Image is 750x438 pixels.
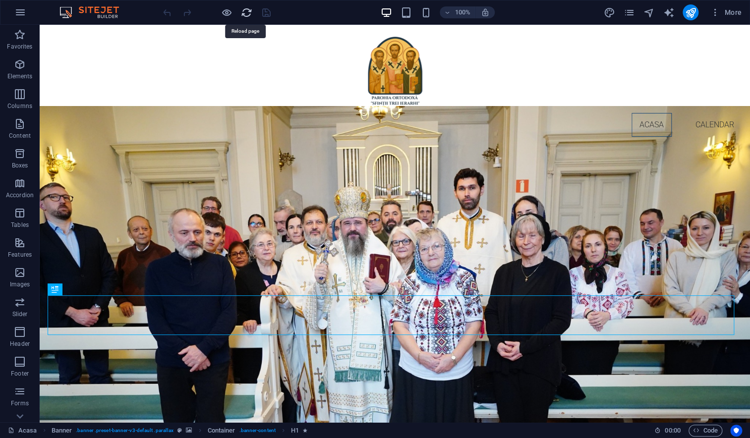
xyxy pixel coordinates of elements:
[7,102,32,110] p: Columns
[208,425,235,437] span: Click to select. Double-click to edit
[440,6,475,18] button: 100%
[303,428,307,433] i: Element contains an animation
[9,132,31,140] p: Content
[240,6,252,18] button: reload
[663,7,674,18] i: AI Writer
[12,310,28,318] p: Slider
[683,4,698,20] button: publish
[663,6,675,18] button: text_generator
[643,6,655,18] button: navigator
[7,43,32,51] p: Favorites
[603,6,615,18] button: design
[6,191,34,199] p: Accordion
[10,340,30,348] p: Header
[11,221,29,229] p: Tables
[693,425,718,437] span: Code
[665,425,680,437] span: 00 00
[221,6,232,18] button: Click here to leave preview mode and continue editing
[706,4,746,20] button: More
[10,280,30,288] p: Images
[643,7,654,18] i: Navigator
[291,425,299,437] span: Click to select. Double-click to edit
[689,425,722,437] button: Code
[8,425,37,437] a: Click to cancel selection. Double-click to open Pages
[623,6,635,18] button: pages
[603,7,615,18] i: Design (Ctrl+Alt+Y)
[76,425,173,437] span: . banner .preset-banner-v3-default .parallax
[239,425,275,437] span: . banner-content
[480,8,489,17] i: On resize automatically adjust zoom level to fit chosen device.
[710,7,742,17] span: More
[52,425,72,437] span: Click to select. Double-click to edit
[52,425,308,437] nav: breadcrumb
[11,399,29,407] p: Forms
[186,428,192,433] i: This element contains a background
[623,7,635,18] i: Pages (Ctrl+Alt+S)
[685,7,696,18] i: Publish
[654,425,681,437] h6: Session time
[12,162,28,169] p: Boxes
[11,370,29,378] p: Footer
[7,72,33,80] p: Elements
[455,6,470,18] h6: 100%
[730,425,742,437] button: Usercentrics
[8,251,32,259] p: Features
[177,428,182,433] i: This element is a customizable preset
[672,427,673,434] span: :
[57,6,131,18] img: Editor Logo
